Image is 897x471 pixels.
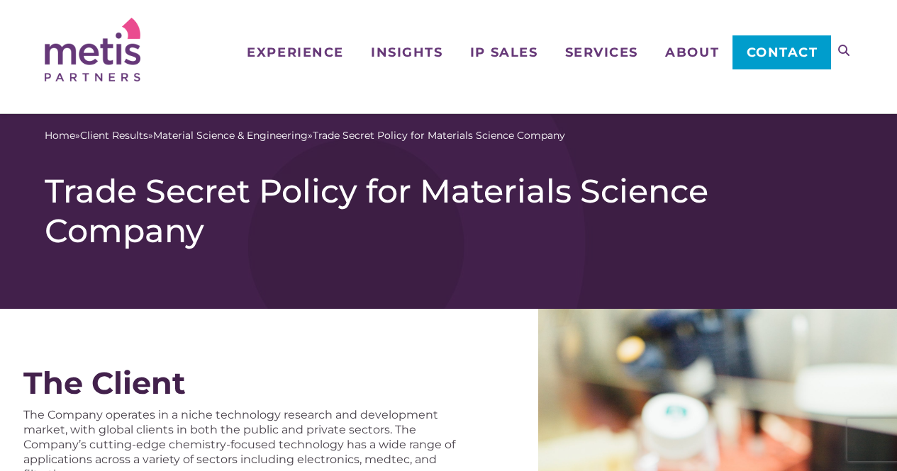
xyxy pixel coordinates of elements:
span: » » » [45,128,565,143]
a: Contact [732,35,831,69]
span: Contact [747,46,818,59]
div: The Client [23,365,482,400]
img: Metis Partners [45,18,140,81]
a: Material Science & Engineering [153,128,308,143]
span: Trade Secret Policy for Materials Science Company [313,128,565,143]
h1: Trade Secret Policy for Materials Science Company [45,171,852,251]
a: Home [45,128,75,143]
a: Client Results [80,128,148,143]
span: Insights [371,46,442,59]
span: Services [565,46,638,59]
span: About [665,46,719,59]
span: IP Sales [470,46,537,59]
span: Experience [247,46,343,59]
